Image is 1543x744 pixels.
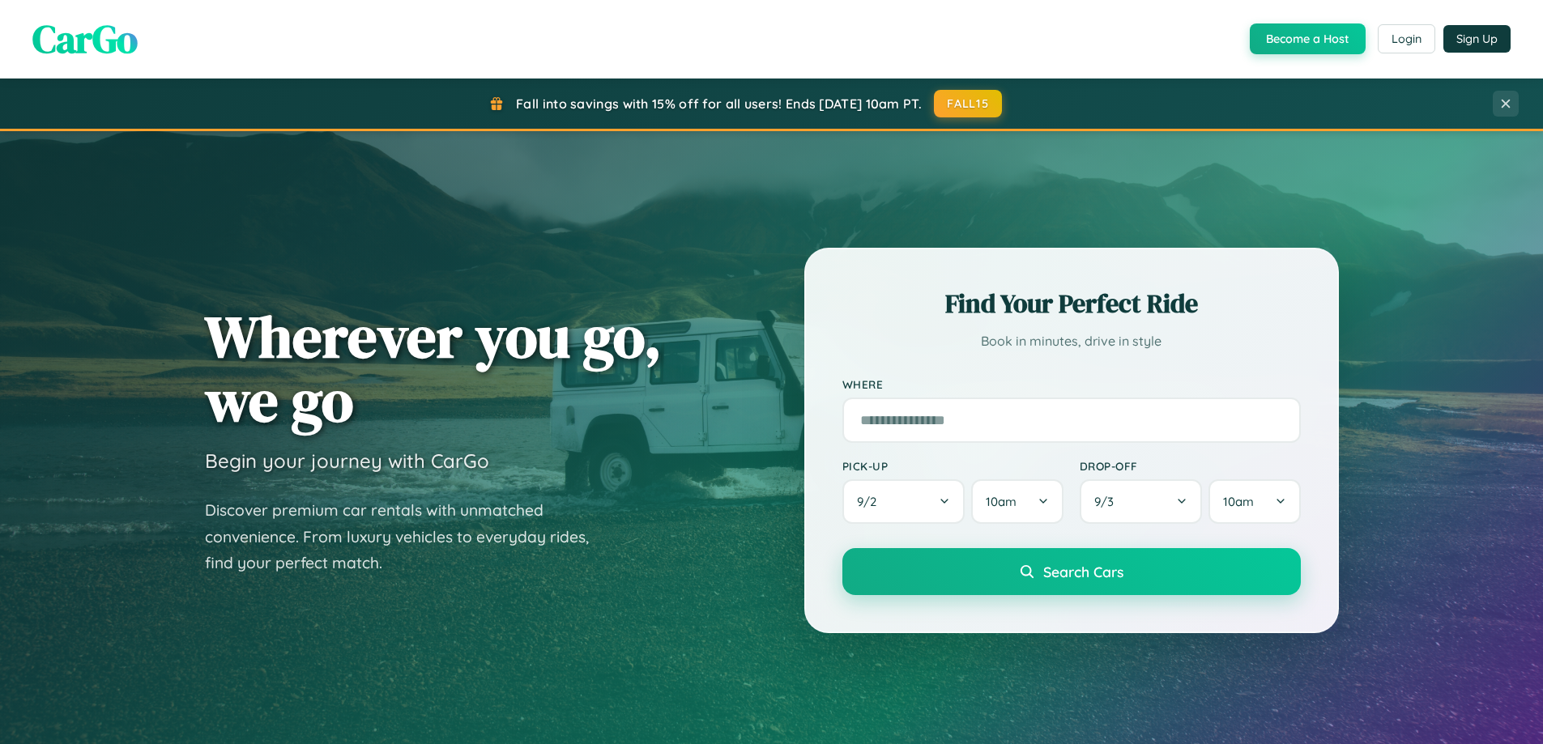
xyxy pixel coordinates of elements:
[986,494,1017,509] span: 10am
[971,479,1063,524] button: 10am
[1094,494,1122,509] span: 9 / 3
[516,96,922,112] span: Fall into savings with 15% off for all users! Ends [DATE] 10am PT.
[1080,479,1203,524] button: 9/3
[205,449,489,473] h3: Begin your journey with CarGo
[842,548,1301,595] button: Search Cars
[842,329,1301,353] p: Book in minutes, drive in style
[857,494,884,509] span: 9 / 2
[205,304,662,432] h1: Wherever you go, we go
[1223,494,1254,509] span: 10am
[842,459,1063,473] label: Pick-up
[1443,25,1511,53] button: Sign Up
[205,497,610,576] p: Discover premium car rentals with unmatched convenience. From luxury vehicles to everyday rides, ...
[1378,24,1435,53] button: Login
[1080,459,1301,473] label: Drop-off
[32,12,138,66] span: CarGo
[1250,23,1366,54] button: Become a Host
[842,286,1301,321] h2: Find Your Perfect Ride
[934,90,1002,117] button: FALL15
[1208,479,1300,524] button: 10am
[1043,563,1123,580] span: Search Cars
[842,377,1301,391] label: Where
[842,479,965,524] button: 9/2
